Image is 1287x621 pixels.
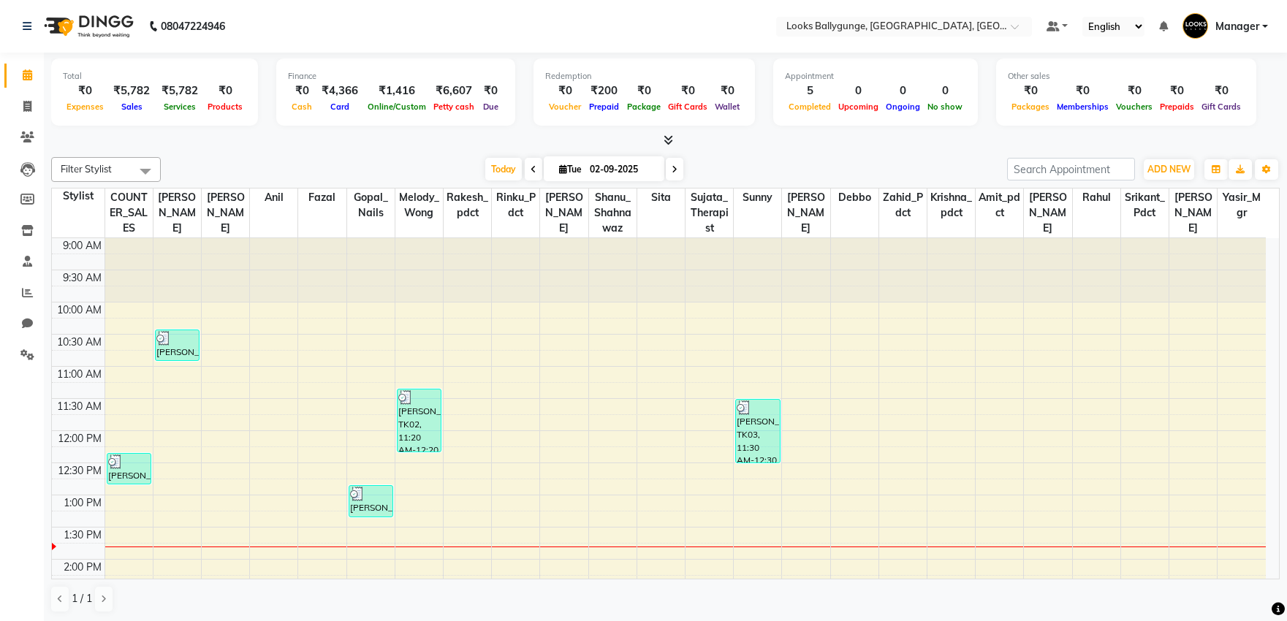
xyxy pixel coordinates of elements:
div: ₹0 [664,83,711,99]
span: Filter Stylist [61,163,112,175]
span: amit_pdct [976,188,1023,222]
span: [PERSON_NAME] [1169,188,1217,237]
span: anil [250,188,297,207]
span: Voucher [545,102,585,112]
span: Krishna_pdct [927,188,975,222]
span: Cash [288,102,316,112]
span: Card [327,102,353,112]
div: 12:30 PM [55,463,105,479]
span: Online/Custom [364,102,430,112]
span: Rinku_Pdct [492,188,539,222]
span: Package [623,102,664,112]
div: 1:00 PM [61,495,105,511]
span: Debbo [831,188,878,207]
div: 2:00 PM [61,560,105,575]
span: Memberships [1053,102,1112,112]
span: Petty cash [430,102,478,112]
button: ADD NEW [1144,159,1194,180]
span: Sujata_Therapist [686,188,733,237]
span: Products [204,102,246,112]
div: ₹0 [1112,83,1156,99]
span: Sales [118,102,146,112]
div: ₹0 [1008,83,1053,99]
span: Completed [785,102,835,112]
div: 11:00 AM [54,367,105,382]
img: logo [37,6,137,47]
div: [PERSON_NAME], TK02, 11:20 AM-12:20 PM, [PERSON_NAME] and Gloss Fusio Dose (₹2800) [398,389,441,452]
div: ₹200 [585,83,623,99]
div: ₹0 [623,83,664,99]
span: Rakesh_pdct [444,188,491,222]
span: Manager [1215,19,1259,34]
span: [PERSON_NAME] [540,188,588,237]
span: Rahul [1073,188,1120,207]
span: Gift Cards [1198,102,1245,112]
span: Upcoming [835,102,882,112]
span: sunny [734,188,781,207]
div: 0 [882,83,924,99]
span: Fazal [298,188,346,207]
span: Shanu_Shahnawaz [589,188,637,237]
span: ADD NEW [1147,164,1191,175]
div: 9:30 AM [60,270,105,286]
div: Redemption [545,70,743,83]
div: ₹0 [1156,83,1198,99]
span: Prepaid [585,102,623,112]
img: Manager [1182,13,1208,39]
span: Gopal_Nails [347,188,395,222]
b: 08047224946 [161,6,225,47]
span: Wallet [711,102,743,112]
span: Today [485,158,522,180]
input: 2025-09-02 [585,159,658,180]
span: COUNTER_SALES [105,188,153,237]
span: Melody_Wong [395,188,443,222]
div: 11:30 AM [54,399,105,414]
span: Srikant_Pdct [1121,188,1169,222]
div: 10:00 AM [54,302,105,318]
span: [PERSON_NAME] [1024,188,1071,237]
span: Services [160,102,200,112]
div: Other sales [1008,70,1245,83]
span: Packages [1008,102,1053,112]
div: ₹0 [711,83,743,99]
div: ₹0 [63,83,107,99]
div: 10:30 AM [54,335,105,350]
div: ₹5,782 [107,83,156,99]
div: ₹1,416 [364,83,430,99]
span: Expenses [63,102,107,112]
span: Zahid_Pdct [879,188,927,222]
div: 0 [924,83,966,99]
span: Sita [637,188,685,207]
div: 0 [835,83,882,99]
span: [PERSON_NAME] [202,188,249,237]
div: ₹6,607 [430,83,478,99]
div: [PERSON_NAME], TK01, 10:25 AM-10:55 AM, Eyebrows (₹200) [156,330,200,360]
span: [PERSON_NAME] [782,188,829,237]
div: 12:00 PM [55,431,105,446]
input: Search Appointment [1007,158,1135,180]
span: Due [479,102,502,112]
div: Stylist [52,188,105,204]
div: [PERSON_NAME], TK03, 11:30 AM-12:30 PM, Blow Dry Sr. Stylist(F)* (₹1500) [736,400,780,462]
div: [PERSON_NAME], TK02, 12:20 PM-12:50 PM, Premium [PERSON_NAME] Styling (₹500) [107,454,151,484]
div: ₹0 [204,83,246,99]
div: ₹0 [288,83,316,99]
div: Total [63,70,246,83]
div: Appointment [785,70,966,83]
div: [PERSON_NAME], TK02, 12:50 PM-01:20 PM, Nail Filing (₹60) [349,486,393,517]
span: Tue [555,164,585,175]
span: Ongoing [882,102,924,112]
span: No show [924,102,966,112]
div: ₹4,366 [316,83,364,99]
span: 1 / 1 [72,591,92,606]
div: ₹0 [1053,83,1112,99]
span: Gift Cards [664,102,711,112]
span: Yasir_Mgr [1218,188,1266,222]
span: Vouchers [1112,102,1156,112]
div: 1:30 PM [61,527,105,543]
div: ₹0 [545,83,585,99]
div: 9:00 AM [60,238,105,254]
span: [PERSON_NAME] [153,188,201,237]
div: ₹0 [1198,83,1245,99]
div: 5 [785,83,835,99]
